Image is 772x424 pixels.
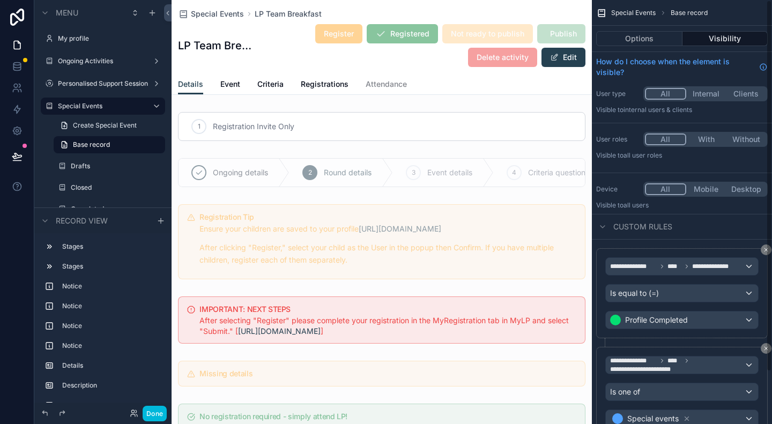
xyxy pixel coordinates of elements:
[220,75,240,96] a: Event
[366,75,407,96] a: Attendance
[610,386,640,397] span: Is one of
[62,381,157,390] label: Description
[596,31,682,46] button: Options
[671,9,708,17] span: Base record
[596,106,768,114] p: Visible to
[613,221,672,232] span: Custom rules
[686,133,726,145] button: With
[73,140,110,149] span: Base record
[62,302,157,310] label: Notice
[645,88,686,100] button: All
[62,262,157,271] label: Stages
[726,183,766,195] button: Desktop
[645,133,686,145] button: All
[301,75,348,96] a: Registrations
[71,205,159,213] label: Completed
[596,56,768,78] a: How do I choose when the element is visible?
[191,9,244,19] span: Special Events
[645,183,686,195] button: All
[625,315,688,325] span: Profile Completed
[58,57,144,65] label: Ongoing Activities
[178,79,203,90] span: Details
[686,183,726,195] button: Mobile
[605,284,759,302] button: Is equal to (=)
[73,121,137,130] span: Create Special Event
[596,90,639,98] label: User type
[54,136,165,153] a: Base record
[62,322,157,330] label: Notice
[611,9,656,17] span: Special Events
[58,102,144,110] label: Special Events
[686,88,726,100] button: Internal
[623,201,649,209] span: all users
[257,79,284,90] span: Criteria
[71,162,159,170] label: Drafts
[178,38,256,53] h1: LP Team Breakfast
[178,9,244,19] a: Special Events
[726,88,766,100] button: Clients
[541,48,585,67] button: Edit
[596,135,639,144] label: User roles
[596,201,768,210] p: Visible to
[62,242,157,251] label: Stages
[257,75,284,96] a: Criteria
[178,75,203,95] a: Details
[71,183,159,192] label: Closed
[58,79,148,88] label: Personalised Support Sessions
[596,151,768,160] p: Visible to
[726,133,766,145] button: Without
[605,383,759,401] button: Is one of
[610,288,659,299] span: Is equal to (=)
[143,406,167,421] button: Done
[62,341,157,350] label: Notice
[596,185,639,194] label: Device
[255,9,322,19] a: LP Team Breakfast
[605,311,759,329] button: Profile Completed
[56,8,78,18] span: Menu
[220,79,240,90] span: Event
[58,34,159,43] label: My profile
[62,361,157,370] label: Details
[54,117,165,134] a: Create Special Event
[62,282,157,291] label: Notice
[623,151,662,159] span: All user roles
[56,215,108,226] span: Record view
[596,56,755,78] span: How do I choose when the element is visible?
[682,31,768,46] button: Visibility
[366,79,407,90] span: Attendance
[62,401,157,410] label: Details
[34,233,172,403] div: scrollable content
[623,106,692,114] span: Internal users & clients
[301,79,348,90] span: Registrations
